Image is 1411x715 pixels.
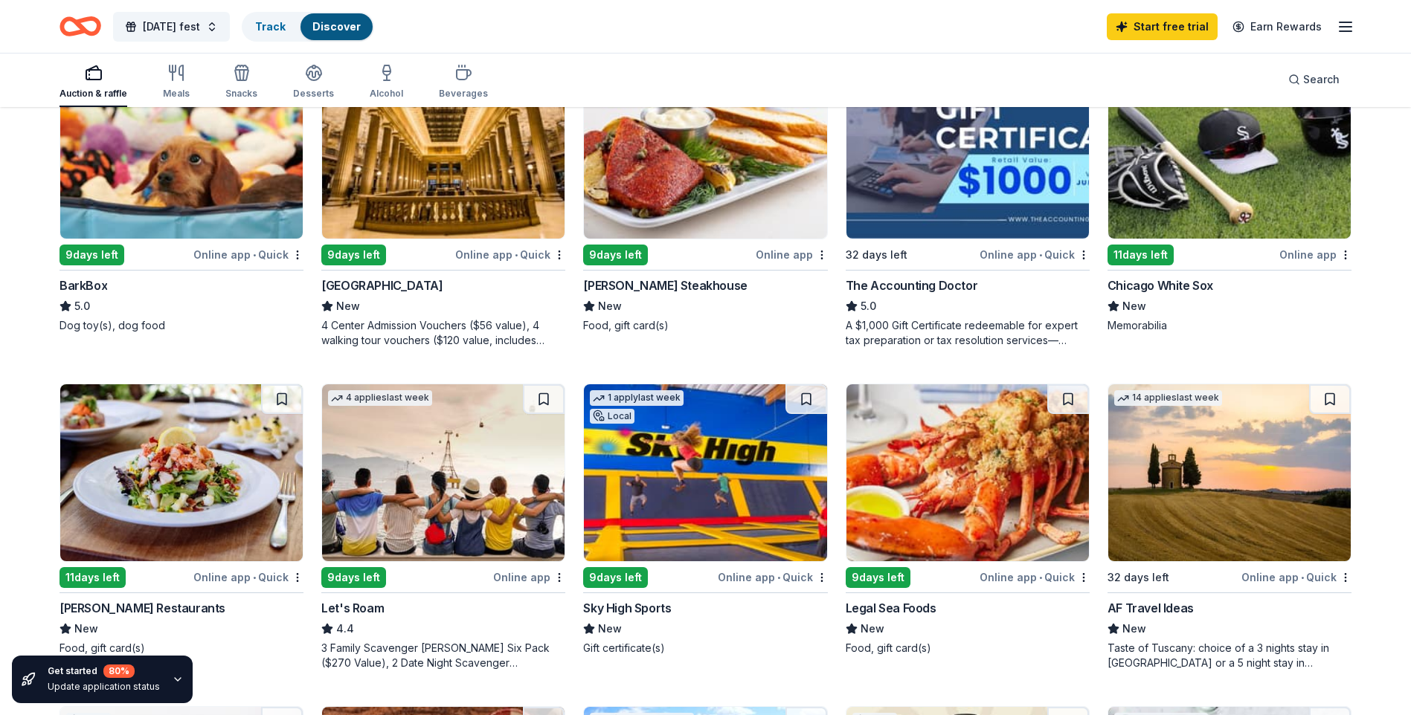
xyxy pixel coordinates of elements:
[74,620,98,638] span: New
[1241,568,1351,586] div: Online app Quick
[60,318,303,333] div: Dog toy(s), dog food
[321,276,443,294] div: [GEOGRAPHIC_DATA]
[74,297,90,315] span: 5.0
[255,20,286,33] a: Track
[48,664,160,678] div: Get started
[846,567,910,588] div: 9 days left
[312,20,361,33] a: Discover
[583,245,648,265] div: 9 days left
[163,88,190,100] div: Meals
[60,276,107,294] div: BarkBox
[1108,61,1351,333] a: Image for Chicago White SoxLocal11days leftOnline appChicago White SoxNewMemorabilia
[163,58,190,107] button: Meals
[515,249,518,261] span: •
[253,572,256,583] span: •
[583,318,827,333] div: Food, gift card(s)
[60,58,127,107] button: Auction & raffle
[322,384,565,561] img: Image for Let's Roam
[846,61,1090,348] a: Image for The Accounting DoctorTop rated22 applieslast week32 days leftOnline app•QuickThe Accoun...
[60,62,303,239] img: Image for BarkBox
[60,384,303,656] a: Image for Cameron Mitchell Restaurants11days leftOnline app•Quick[PERSON_NAME] RestaurantsNewFood...
[60,599,225,617] div: [PERSON_NAME] Restaurants
[1108,62,1351,239] img: Image for Chicago White Sox
[590,409,634,424] div: Local
[1108,599,1194,617] div: AF Travel Ideas
[980,245,1090,264] div: Online app Quick
[1108,245,1174,265] div: 11 days left
[60,641,303,656] div: Food, gift card(s)
[242,12,374,42] button: TrackDiscover
[846,246,907,264] div: 32 days left
[321,384,565,670] a: Image for Let's Roam4 applieslast week9days leftOnline appLet's Roam4.43 Family Scavenger [PERSON...
[1108,569,1169,586] div: 32 days left
[60,9,101,44] a: Home
[583,384,827,656] a: Image for Sky High Sports1 applylast weekLocal9days leftOnline app•QuickSky High SportsNewGift ce...
[1114,390,1222,406] div: 14 applies last week
[583,61,827,333] a: Image for Perry's Steakhouse9days leftOnline app[PERSON_NAME] SteakhouseNewFood, gift card(s)
[756,245,828,264] div: Online app
[321,599,384,617] div: Let's Roam
[60,245,124,265] div: 9 days left
[225,58,257,107] button: Snacks
[598,297,622,315] span: New
[1108,641,1351,670] div: Taste of Tuscany: choice of a 3 nights stay in [GEOGRAPHIC_DATA] or a 5 night stay in [GEOGRAPHIC...
[846,384,1089,561] img: Image for Legal Sea Foods
[846,318,1090,348] div: A $1,000 Gift Certificate redeemable for expert tax preparation or tax resolution services—recipi...
[777,572,780,583] span: •
[861,620,884,638] span: New
[60,384,303,561] img: Image for Cameron Mitchell Restaurants
[1039,249,1042,261] span: •
[113,12,230,42] button: [DATE] fest
[583,641,827,656] div: Gift certificate(s)
[321,61,565,348] a: Image for Chicago Architecture CenterLocal9days leftOnline app•Quick[GEOGRAPHIC_DATA]New4 Center ...
[1122,297,1146,315] span: New
[1122,620,1146,638] span: New
[583,276,747,294] div: [PERSON_NAME] Steakhouse
[584,384,826,561] img: Image for Sky High Sports
[193,245,303,264] div: Online app Quick
[718,568,828,586] div: Online app Quick
[143,18,200,36] span: [DATE] fest
[439,58,488,107] button: Beverages
[493,568,565,586] div: Online app
[598,620,622,638] span: New
[103,664,135,678] div: 80 %
[370,58,403,107] button: Alcohol
[328,390,432,406] div: 4 applies last week
[336,297,360,315] span: New
[1108,384,1351,561] img: Image for AF Travel Ideas
[583,599,671,617] div: Sky High Sports
[321,245,386,265] div: 9 days left
[1224,13,1331,40] a: Earn Rewards
[60,88,127,100] div: Auction & raffle
[1107,13,1218,40] a: Start free trial
[583,567,648,588] div: 9 days left
[846,62,1089,239] img: Image for The Accounting Doctor
[590,390,684,406] div: 1 apply last week
[193,568,303,586] div: Online app Quick
[455,245,565,264] div: Online app Quick
[321,641,565,670] div: 3 Family Scavenger [PERSON_NAME] Six Pack ($270 Value), 2 Date Night Scavenger [PERSON_NAME] Two ...
[1108,318,1351,333] div: Memorabilia
[584,62,826,239] img: Image for Perry's Steakhouse
[321,567,386,588] div: 9 days left
[1108,276,1213,294] div: Chicago White Sox
[60,567,126,588] div: 11 days left
[439,88,488,100] div: Beverages
[321,318,565,348] div: 4 Center Admission Vouchers ($56 value), 4 walking tour vouchers ($120 value, includes Center Adm...
[1279,245,1351,264] div: Online app
[370,88,403,100] div: Alcohol
[322,62,565,239] img: Image for Chicago Architecture Center
[1276,65,1351,94] button: Search
[846,599,936,617] div: Legal Sea Foods
[253,249,256,261] span: •
[846,276,978,294] div: The Accounting Doctor
[48,681,160,693] div: Update application status
[293,58,334,107] button: Desserts
[1301,572,1304,583] span: •
[336,620,354,638] span: 4.4
[1108,384,1351,670] a: Image for AF Travel Ideas14 applieslast week32 days leftOnline app•QuickAF Travel IdeasNewTaste o...
[861,297,876,315] span: 5.0
[293,88,334,100] div: Desserts
[980,568,1090,586] div: Online app Quick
